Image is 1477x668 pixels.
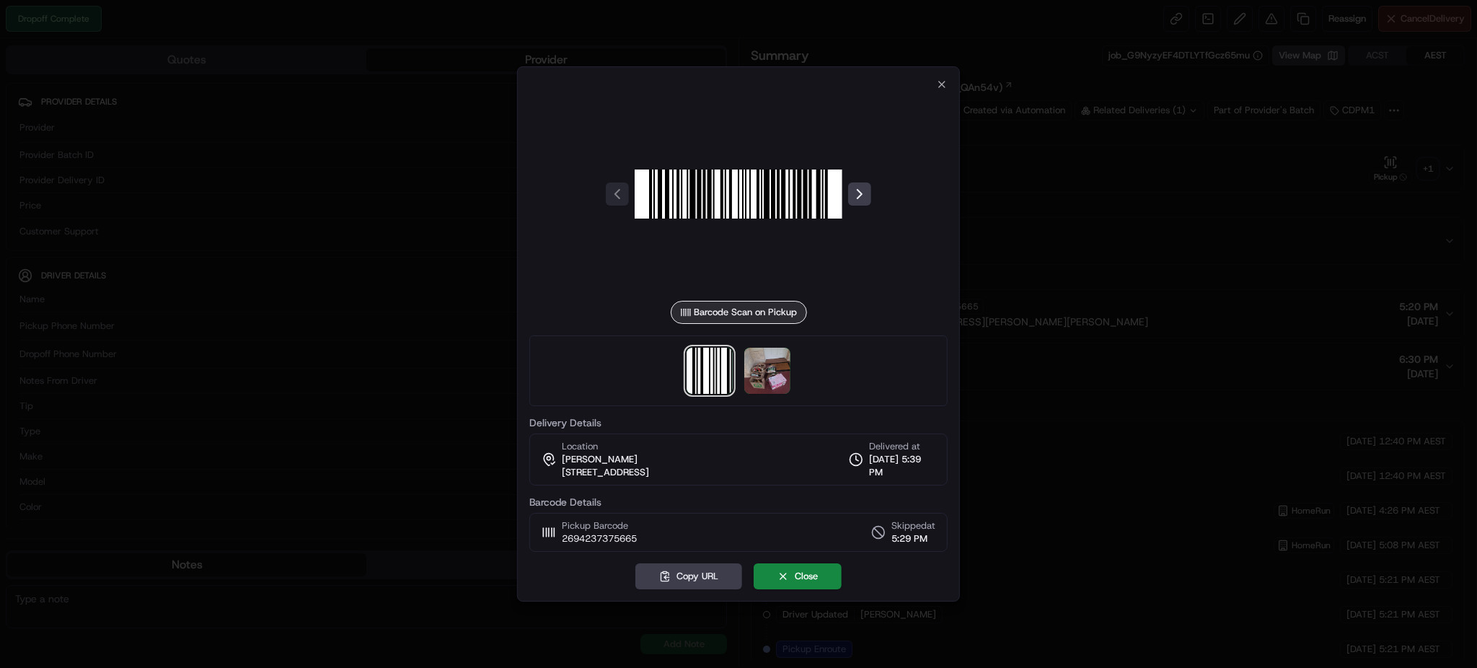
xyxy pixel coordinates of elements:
[529,497,948,507] label: Barcode Details
[687,348,733,394] img: barcode_scan_on_pickup image
[635,90,842,298] img: barcode_scan_on_pickup image
[562,466,649,479] span: [STREET_ADDRESS]
[529,418,948,428] label: Delivery Details
[635,563,742,589] button: Copy URL
[754,563,842,589] button: Close
[562,453,638,466] span: [PERSON_NAME]
[562,440,598,453] span: Location
[670,301,806,324] div: Barcode Scan on Pickup
[869,453,935,479] span: [DATE] 5:39 PM
[891,519,935,532] span: Skipped at
[562,519,637,532] span: Pickup Barcode
[891,532,935,545] span: 5:29 PM
[562,532,637,545] span: 2694237375665
[744,348,790,394] img: photo_proof_of_delivery image
[869,440,935,453] span: Delivered at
